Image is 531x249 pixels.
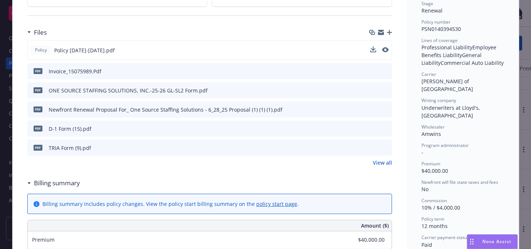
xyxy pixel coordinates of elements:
[370,46,376,52] button: download file
[421,44,498,59] span: Employee Benefits Liability
[27,178,80,188] div: Billing summary
[421,25,461,32] span: PSN0140394530
[421,97,456,104] span: Writing company
[34,126,42,131] span: pdf
[421,44,472,51] span: Professional Liability
[34,28,47,37] h3: Files
[370,46,376,54] button: download file
[421,130,441,137] span: Amwins
[421,222,448,229] span: 12 months
[49,67,101,75] div: Invoice_15075989.Pdf
[49,144,91,152] div: TRIA Form (9).pdf
[49,87,208,94] div: ONE SOURCE STAFFING SOLUTIONS, INC.-25-26 GL-SL2 Form.pdf
[421,0,433,7] span: Stage
[27,28,47,37] div: Files
[421,19,451,25] span: Policy number
[371,125,376,133] button: download file
[34,178,80,188] h3: Billing summary
[421,216,444,222] span: Policy term
[382,87,389,94] button: preview file
[341,234,389,245] input: 0.00
[371,67,376,75] button: download file
[421,149,423,156] span: -
[421,234,469,241] span: Carrier payment status
[421,37,458,43] span: Lines of coverage
[421,52,483,66] span: General Liability
[421,124,445,130] span: Wholesaler
[371,144,376,152] button: download file
[256,200,297,207] a: policy start page
[421,104,482,119] span: Underwriters at Lloyd's, [GEOGRAPHIC_DATA]
[421,179,498,185] span: Newfront will file state taxes and fees
[421,142,469,148] span: Program administrator
[467,235,476,249] div: Drag to move
[441,59,504,66] span: Commercial Auto Liability
[421,241,432,248] span: Paid
[34,106,42,112] span: pdf
[54,46,115,54] span: Policy [DATE]-[DATE].pdf
[32,236,55,243] span: Premium
[371,87,376,94] button: download file
[373,159,392,166] a: View all
[34,145,42,150] span: pdf
[382,67,389,75] button: preview file
[382,46,389,54] button: preview file
[382,144,389,152] button: preview file
[49,125,91,133] div: D-1 Form (15).pdf
[34,47,48,53] span: Policy
[421,7,442,14] span: Renewal
[382,125,389,133] button: preview file
[421,161,440,167] span: Premium
[421,204,460,211] span: 10% / $4,000.00
[421,71,436,77] span: Carrier
[421,197,447,204] span: Commission
[382,106,389,113] button: preview file
[421,78,473,92] span: [PERSON_NAME] of [GEOGRAPHIC_DATA]
[482,238,511,245] span: Nova Assist
[371,106,376,113] button: download file
[421,167,448,174] span: $40,000.00
[49,106,282,113] div: Newfront Renewal Proposal For_ One Source Staffing Solutions - 6_28_25 Proposal (1) (1) (1).pdf
[361,222,389,229] span: Amount ($)
[467,234,518,249] button: Nova Assist
[34,68,42,74] span: Pdf
[382,47,389,52] button: preview file
[421,186,428,193] span: No
[42,200,299,208] div: Billing summary includes policy changes. View the policy start billing summary on the .
[34,87,42,93] span: pdf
